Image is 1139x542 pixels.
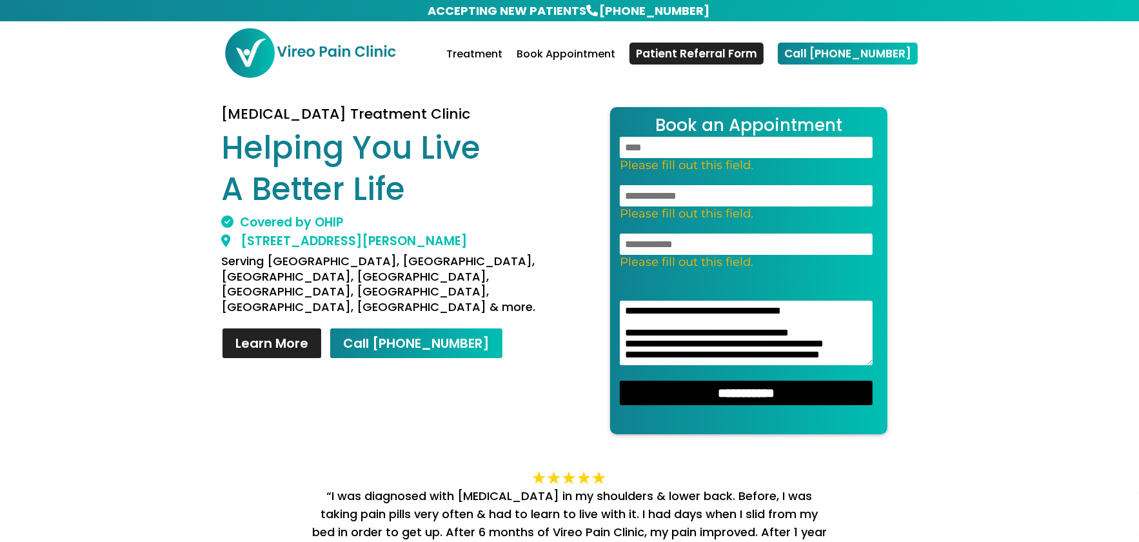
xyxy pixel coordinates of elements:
a: Learn More [221,327,322,359]
span: Please fill out this field. [620,255,878,270]
h2: Covered by OHIP [221,216,559,235]
a: [PHONE_NUMBER] [599,1,711,20]
span: Please fill out this field. [620,158,878,174]
a: Book Appointment [517,50,615,80]
h2: Book an Appointment [620,117,878,137]
a: Call [PHONE_NUMBER] [329,327,504,359]
h3: [MEDICAL_DATA] Treatment Clinic [221,107,559,128]
img: Vireo Pain Clinic [224,27,397,79]
a: Treatment [446,50,502,80]
a: Call [PHONE_NUMBER] [778,43,918,65]
form: Contact form [610,107,887,434]
h1: Helping You Live A Better Life [221,128,559,216]
img: 5_star-final [531,470,608,487]
h4: Serving [GEOGRAPHIC_DATA], [GEOGRAPHIC_DATA], [GEOGRAPHIC_DATA], [GEOGRAPHIC_DATA], [GEOGRAPHIC_D... [221,254,559,321]
a: Patient Referral Form [629,43,764,65]
a: [STREET_ADDRESS][PERSON_NAME] [221,232,467,250]
span: Please fill out this field. [620,206,878,222]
